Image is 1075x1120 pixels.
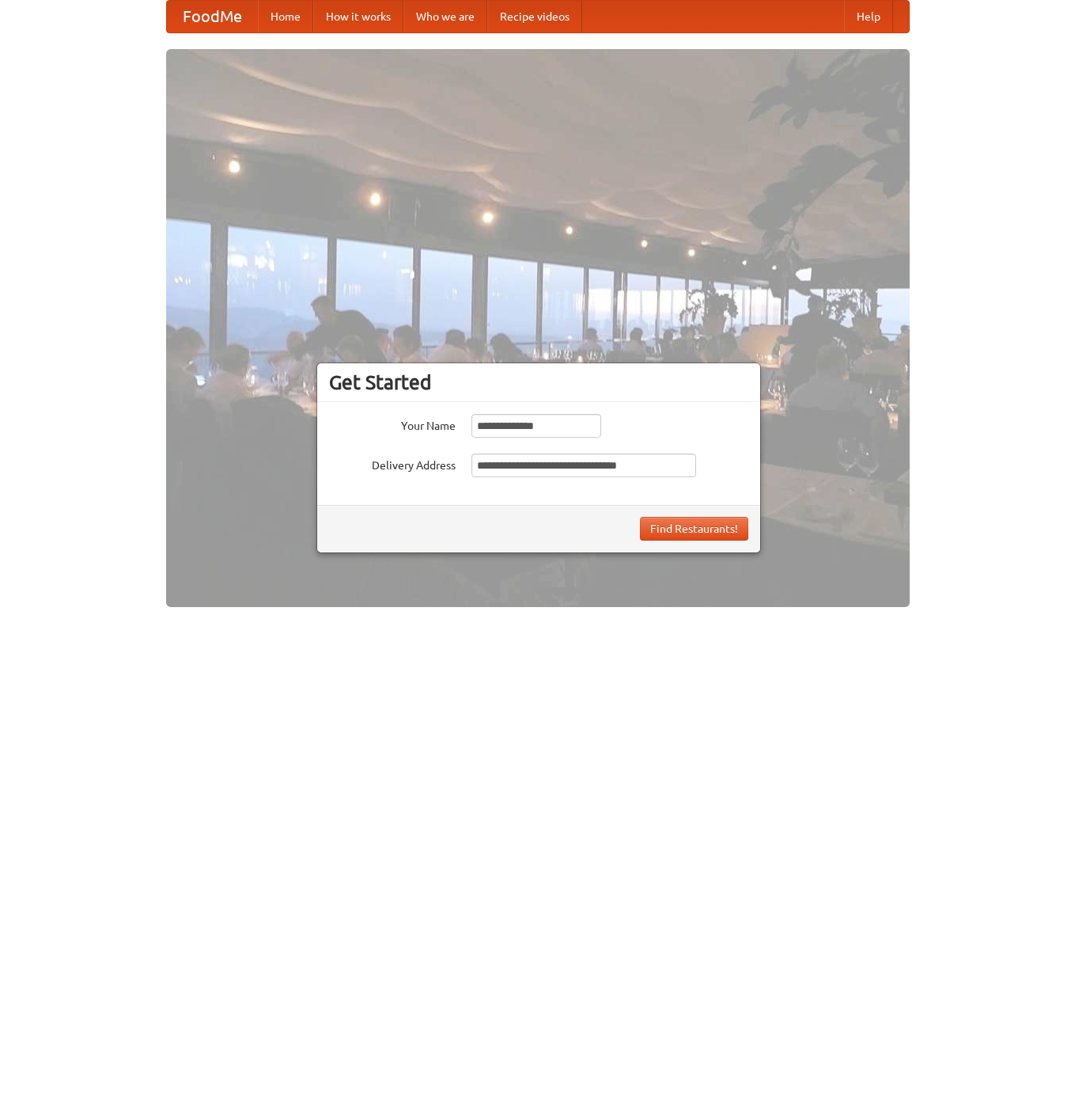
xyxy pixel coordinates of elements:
h3: Get Started [329,370,748,394]
label: Delivery Address [329,454,456,473]
label: Your Name [329,414,456,434]
a: How it works [313,1,403,32]
a: Home [258,1,313,32]
a: Who we are [403,1,487,32]
a: FoodMe [167,1,258,32]
button: Find Restaurants! [640,517,748,541]
a: Recipe videos [487,1,582,32]
a: Help [844,1,893,32]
